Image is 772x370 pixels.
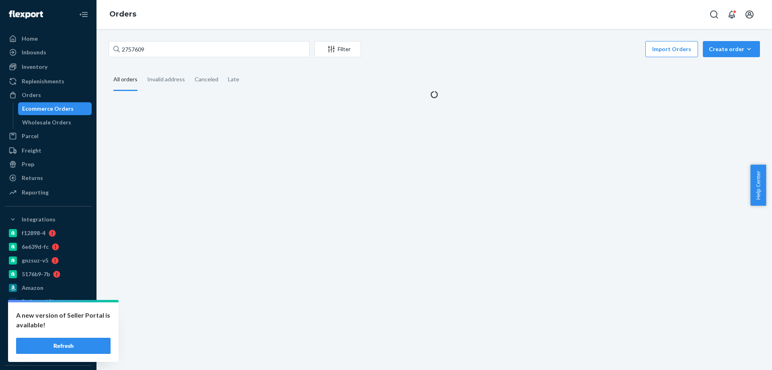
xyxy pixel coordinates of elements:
button: Open Search Box [706,6,722,23]
a: Replenishments [5,75,92,88]
div: Home [22,35,38,43]
a: a76299-82 [5,322,92,335]
a: Freight [5,144,92,157]
button: Help Center [750,165,766,206]
a: Wholesale Orders [18,116,92,129]
a: Returns [5,172,92,184]
div: Prep [22,160,34,168]
div: Freight [22,147,41,155]
div: Deliverr API [22,298,54,306]
a: pulsetto [5,309,92,322]
img: Flexport logo [9,10,43,19]
button: Open account menu [741,6,758,23]
div: Integrations [22,215,55,223]
button: Close Navigation [76,6,92,23]
a: 6e639d-fc [5,240,92,253]
p: A new version of Seller Portal is available! [16,310,111,330]
div: Amazon [22,284,43,292]
div: Returns [22,174,43,182]
button: Refresh [16,338,111,354]
a: Inbounds [5,46,92,59]
a: gnzsuz-v5 [5,254,92,267]
div: Reporting [22,188,49,196]
a: Amazon [5,281,92,294]
div: Late [228,69,239,90]
div: Orders [22,91,41,99]
button: Filter [314,41,361,57]
div: 6e639d-fc [22,243,49,251]
a: Deliverr API [5,295,92,308]
a: Prep [5,158,92,171]
div: Ecommerce Orders [22,105,74,113]
div: Parcel [22,132,39,140]
div: Canceled [195,69,218,90]
div: gnzsuz-v5 [22,256,48,265]
div: Filter [315,45,361,53]
div: f12898-4 [22,229,45,237]
div: Inventory [22,63,47,71]
a: Inventory [5,60,92,73]
a: Orders [5,89,92,101]
input: Search orders [109,41,310,57]
div: Create order [709,45,754,53]
button: Open notifications [724,6,740,23]
button: Create order [703,41,760,57]
a: Parcel [5,130,92,143]
button: Import Orders [645,41,698,57]
ol: breadcrumbs [103,3,143,26]
a: Orders [109,10,136,19]
a: 5176b9-7b [5,268,92,281]
div: Invalid address [147,69,185,90]
button: Integrations [5,213,92,226]
a: Home [5,32,92,45]
a: f12898-4 [5,227,92,240]
div: All orders [113,69,138,91]
div: Wholesale Orders [22,118,71,126]
a: Ecommerce Orders [18,102,92,115]
div: Replenishments [22,77,64,85]
a: Reporting [5,186,92,199]
div: Inbounds [22,48,46,56]
a: Add Integration [5,352,92,362]
a: colon-broom [5,336,92,349]
div: 5176b9-7b [22,270,50,278]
